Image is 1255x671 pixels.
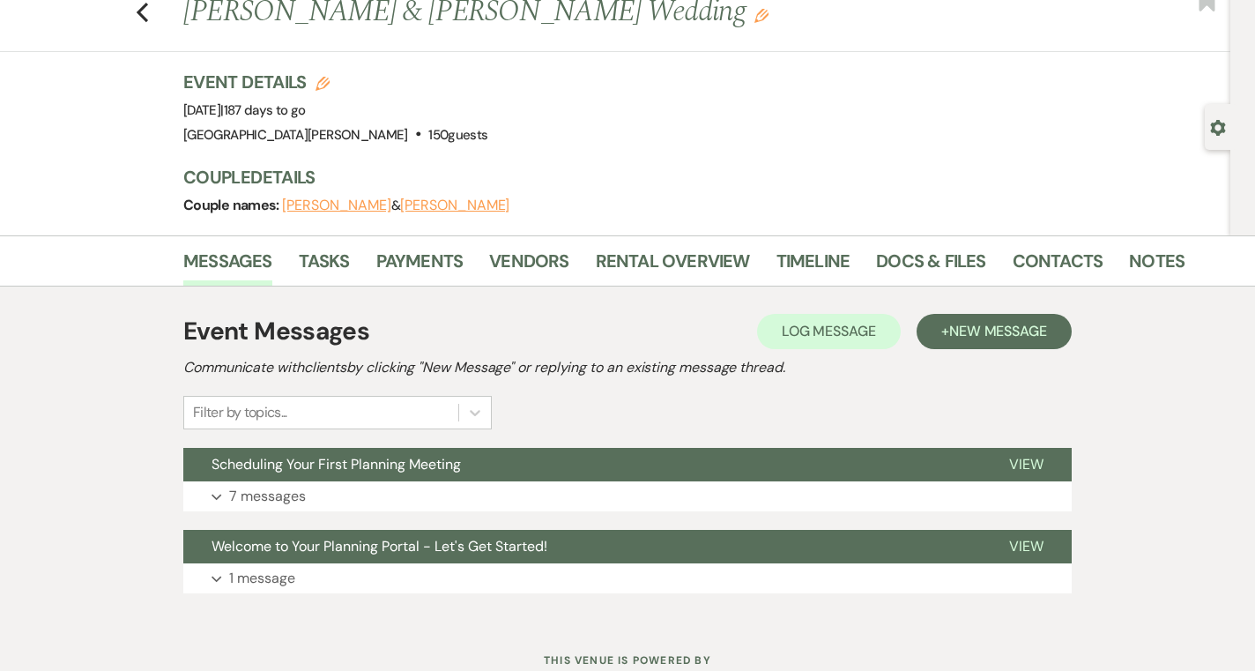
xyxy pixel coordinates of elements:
span: [GEOGRAPHIC_DATA][PERSON_NAME] [183,126,408,144]
h3: Couple Details [183,165,1170,190]
button: 1 message [183,563,1072,593]
span: Log Message [782,322,876,340]
button: Edit [754,7,769,23]
a: Tasks [299,247,350,286]
a: Contacts [1013,247,1103,286]
span: [DATE] [183,101,306,119]
a: Notes [1129,247,1184,286]
p: 1 message [229,567,295,590]
span: Scheduling Your First Planning Meeting [212,455,461,473]
button: [PERSON_NAME] [282,198,391,212]
a: Payments [376,247,464,286]
button: Log Message [757,314,901,349]
a: Timeline [776,247,850,286]
span: Couple names: [183,196,282,214]
button: 7 messages [183,481,1072,511]
span: Welcome to Your Planning Portal - Let's Get Started! [212,537,547,555]
span: View [1009,455,1043,473]
h2: Communicate with clients by clicking "New Message" or replying to an existing message thread. [183,357,1072,378]
a: Vendors [489,247,568,286]
span: 150 guests [428,126,487,144]
span: | [220,101,305,119]
a: Rental Overview [596,247,750,286]
a: Messages [183,247,272,286]
span: 187 days to go [224,101,306,119]
span: View [1009,537,1043,555]
button: [PERSON_NAME] [400,198,509,212]
button: +New Message [917,314,1072,349]
div: Filter by topics... [193,402,287,423]
button: View [981,530,1072,563]
p: 7 messages [229,485,306,508]
button: View [981,448,1072,481]
button: Welcome to Your Planning Portal - Let's Get Started! [183,530,981,563]
h1: Event Messages [183,313,369,350]
button: Open lead details [1210,118,1226,135]
span: New Message [949,322,1047,340]
span: & [282,197,509,214]
h3: Event Details [183,70,487,94]
a: Docs & Files [876,247,985,286]
button: Scheduling Your First Planning Meeting [183,448,981,481]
